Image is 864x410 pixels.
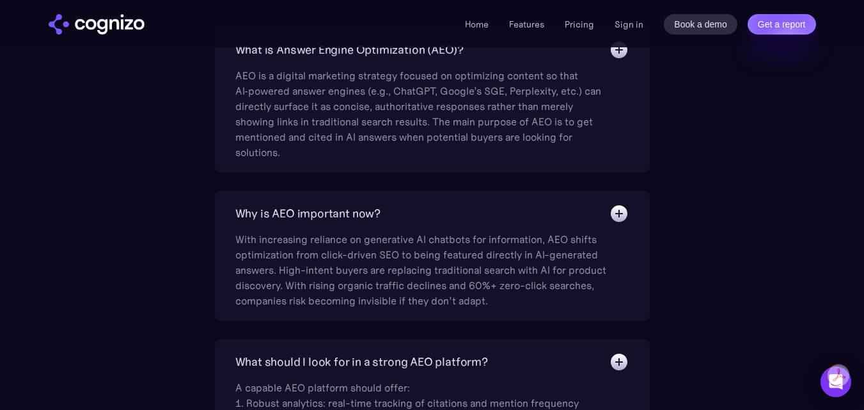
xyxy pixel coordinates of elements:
[235,205,381,223] div: Why is AEO important now?
[235,224,606,308] div: With increasing reliance on generative AI chatbots for information, AEO shifts optimization from ...
[615,17,643,32] a: Sign in
[465,19,489,30] a: Home
[664,14,737,35] a: Book a demo
[235,353,488,371] div: What should I look for in a strong AEO platform?
[821,367,851,397] div: Open Intercom Messenger
[748,14,816,35] a: Get a report
[235,60,606,160] div: AEO is a digital marketing strategy focused on optimizing content so that AI‑powered answer engin...
[235,41,464,59] div: What is Answer Engine Optimization (AEO)?
[509,19,544,30] a: Features
[49,14,145,35] img: cognizo logo
[565,19,594,30] a: Pricing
